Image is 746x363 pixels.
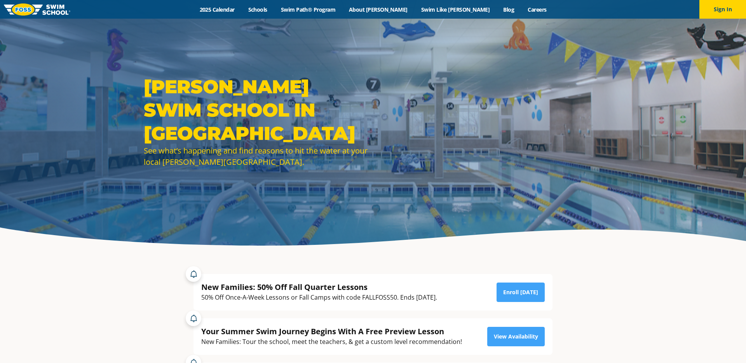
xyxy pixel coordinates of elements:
[201,337,462,347] div: New Families: Tour the school, meet the teachers, & get a custom level recommendation!
[497,6,521,13] a: Blog
[201,282,437,292] div: New Families: 50% Off Fall Quarter Lessons
[201,292,437,303] div: 50% Off Once-A-Week Lessons or Fall Camps with code FALLFOSS50. Ends [DATE].
[241,6,274,13] a: Schools
[497,283,545,302] a: Enroll [DATE]
[201,326,462,337] div: Your Summer Swim Journey Begins With A Free Preview Lesson
[487,327,545,346] a: View Availability
[521,6,553,13] a: Careers
[342,6,415,13] a: About [PERSON_NAME]
[144,75,369,145] h1: [PERSON_NAME] Swim School in [GEOGRAPHIC_DATA]
[414,6,497,13] a: Swim Like [PERSON_NAME]
[274,6,342,13] a: Swim Path® Program
[193,6,241,13] a: 2025 Calendar
[144,145,369,168] div: See what’s happening and find reasons to hit the water at your local [PERSON_NAME][GEOGRAPHIC_DATA].
[4,3,70,16] img: FOSS Swim School Logo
